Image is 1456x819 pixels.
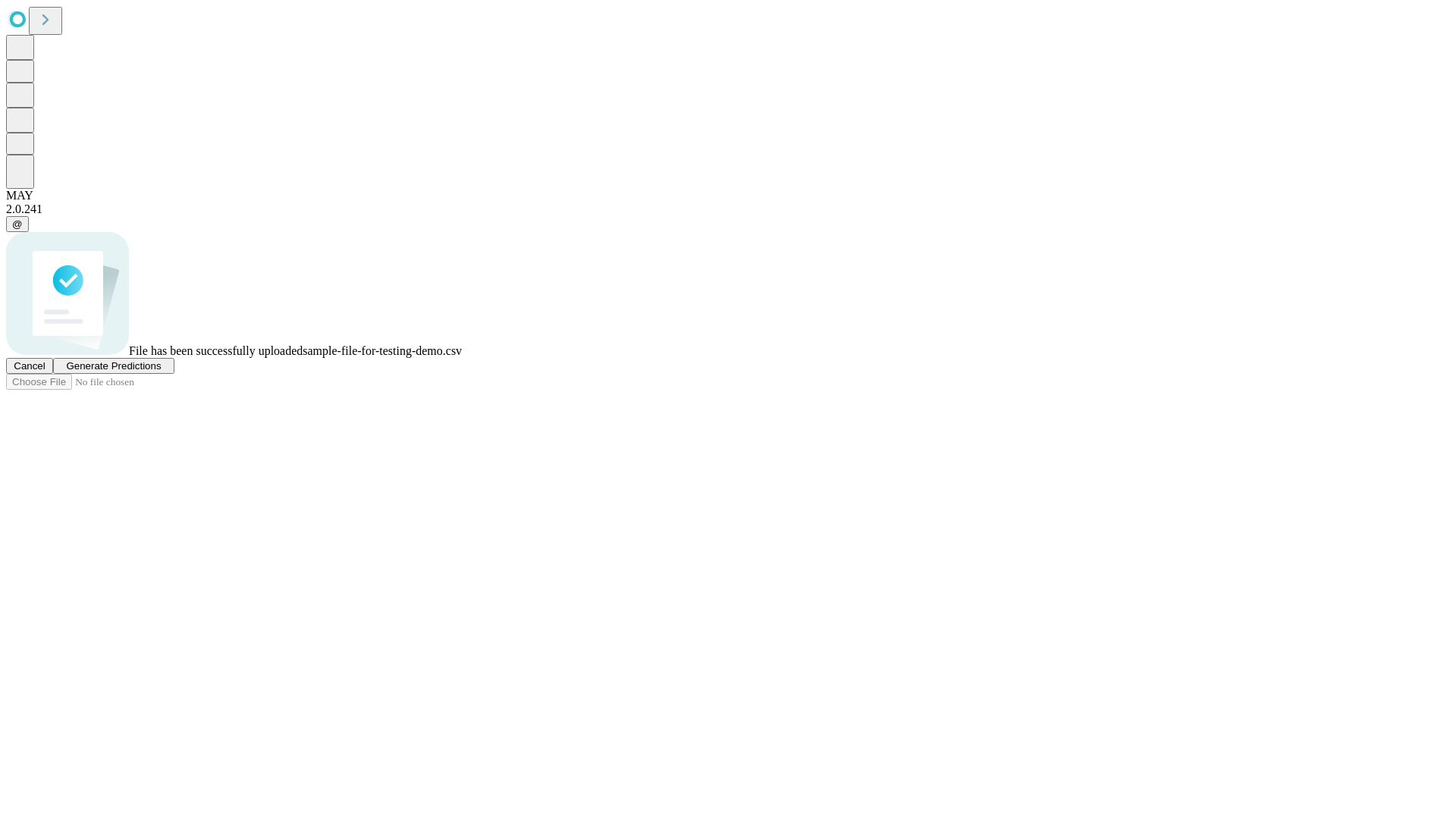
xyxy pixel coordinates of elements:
span: File has been successfully uploaded [129,344,303,357]
div: MAY [6,189,1450,202]
span: sample-file-for-testing-demo.csv [303,344,462,357]
button: @ [6,216,29,232]
button: Generate Predictions [53,358,174,374]
button: Cancel [6,358,53,374]
div: 2.0.241 [6,202,1450,216]
span: @ [12,218,23,230]
span: Cancel [14,360,45,372]
span: Generate Predictions [66,360,161,372]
